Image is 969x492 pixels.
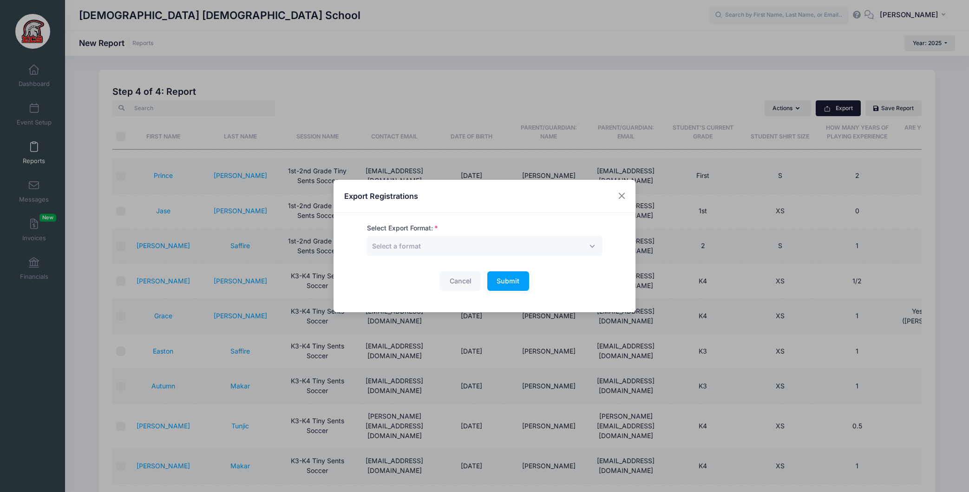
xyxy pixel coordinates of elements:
span: Select a format [372,242,421,250]
label: Select Export Format: [367,223,438,233]
button: Close [614,188,630,204]
button: Submit [487,271,529,291]
span: Submit [497,277,519,285]
button: Cancel [440,271,481,291]
span: Select a format [372,241,421,251]
h4: Export Registrations [344,190,418,202]
span: Select a format [367,236,602,256]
